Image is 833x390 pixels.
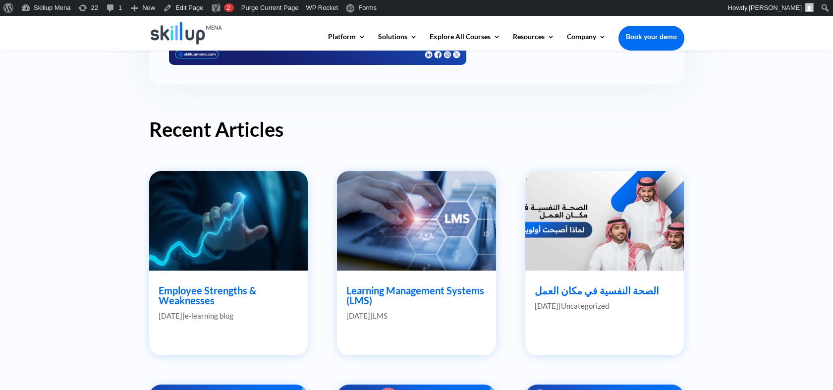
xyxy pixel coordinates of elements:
p: | [159,310,298,322]
span: [DATE] [346,311,370,320]
a: Explore All Courses [430,33,500,50]
span: [DATE] [535,301,558,310]
h2: Recent Articles [149,119,684,144]
span: [DATE] [159,311,182,320]
a: Company [567,33,606,50]
a: e-learning blog [185,311,233,320]
img: Skillup Mena [151,22,222,45]
span: 2 [227,4,230,11]
a: Learning Management Systems (LMS) [346,284,484,306]
iframe: Chat Widget [783,342,833,390]
span: [PERSON_NAME] [749,4,802,11]
img: الصحة النفسية في مكان العمل [525,170,684,270]
a: Uncategorized [561,301,609,310]
a: Platform [328,33,366,50]
a: Book your demo [618,26,684,48]
p: | [535,300,674,312]
img: Learning Management Systems (LMS) [336,170,496,270]
a: Employee Strengths & Weaknesses [159,284,256,306]
img: Employee Strengths & Weaknesses [149,170,308,270]
a: Solutions [378,33,417,50]
a: Resources [513,33,555,50]
a: الصحة النفسية في مكان العمل [535,284,659,296]
a: LMS [373,311,388,320]
p: | [346,310,486,322]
